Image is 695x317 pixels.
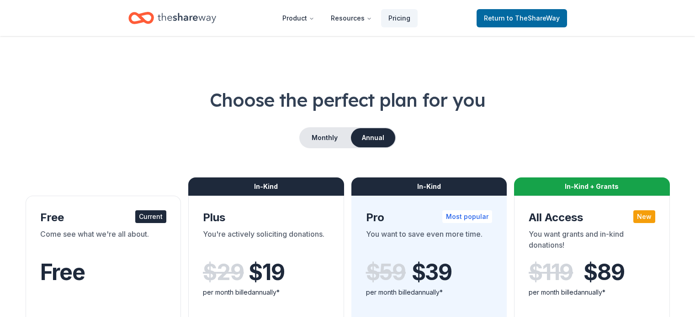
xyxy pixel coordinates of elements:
[633,210,655,223] div: New
[412,260,452,285] span: $ 39
[275,7,418,29] nav: Main
[351,128,395,147] button: Annual
[514,177,670,196] div: In-Kind + Grants
[300,128,349,147] button: Monthly
[477,9,567,27] a: Returnto TheShareWay
[203,210,329,225] div: Plus
[529,210,655,225] div: All Access
[275,9,322,27] button: Product
[366,229,493,254] div: You want to save even more time.
[484,13,560,24] span: Return
[249,260,284,285] span: $ 19
[529,287,655,298] div: per month billed annually*
[203,229,329,254] div: You're actively soliciting donations.
[22,87,673,113] h1: Choose the perfect plan for you
[40,259,85,286] span: Free
[366,210,493,225] div: Pro
[366,287,493,298] div: per month billed annually*
[188,177,344,196] div: In-Kind
[40,229,167,254] div: Come see what we're all about.
[442,210,492,223] div: Most popular
[135,210,166,223] div: Current
[529,229,655,254] div: You want grants and in-kind donations!
[507,14,560,22] span: to TheShareWay
[351,177,507,196] div: In-Kind
[203,287,329,298] div: per month billed annually*
[381,9,418,27] a: Pricing
[584,260,624,285] span: $ 89
[324,9,379,27] button: Resources
[40,210,167,225] div: Free
[128,7,216,29] a: Home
